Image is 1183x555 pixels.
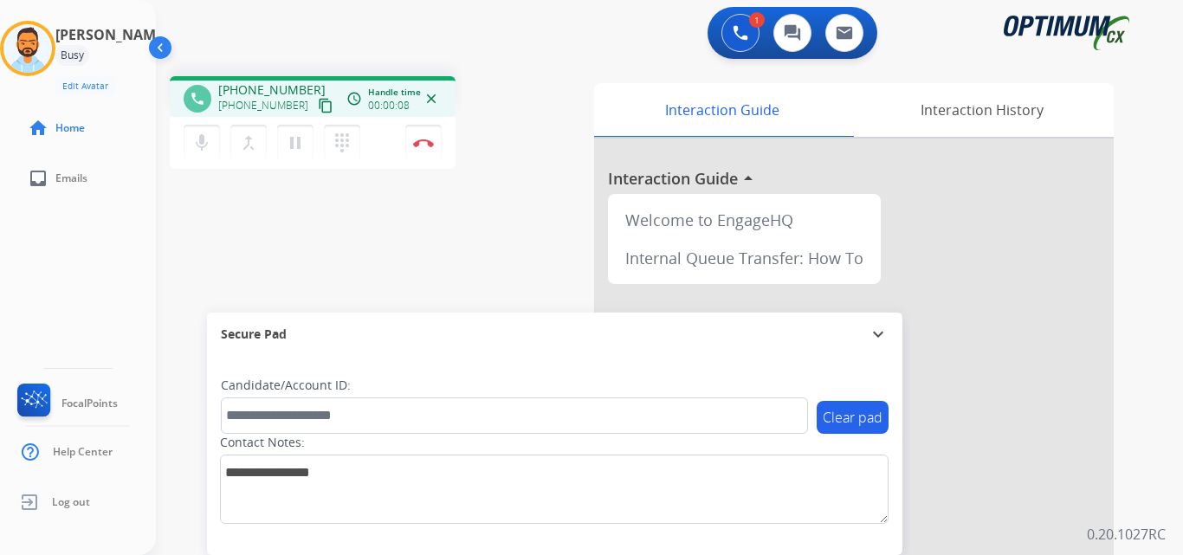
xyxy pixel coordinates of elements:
[332,132,352,153] mat-icon: dialpad
[28,118,48,139] mat-icon: home
[221,377,351,394] label: Candidate/Account ID:
[423,91,439,106] mat-icon: close
[55,76,115,96] button: Edit Avatar
[615,201,874,239] div: Welcome to EngageHQ
[3,24,52,73] img: avatar
[55,171,87,185] span: Emails
[615,239,874,277] div: Internal Queue Transfer: How To
[52,495,90,509] span: Log out
[55,121,85,135] span: Home
[55,45,89,66] div: Busy
[368,86,421,99] span: Handle time
[61,397,118,410] span: FocalPoints
[868,324,889,345] mat-icon: expand_more
[53,445,113,459] span: Help Center
[318,98,333,113] mat-icon: content_copy
[413,139,434,147] img: control
[220,434,305,451] label: Contact Notes:
[594,83,850,137] div: Interaction Guide
[191,132,212,153] mat-icon: mic
[285,132,306,153] mat-icon: pause
[55,24,168,45] h3: [PERSON_NAME]
[221,326,287,343] span: Secure Pad
[190,91,205,106] mat-icon: phone
[817,401,889,434] button: Clear pad
[14,384,118,423] a: FocalPoints
[238,132,259,153] mat-icon: merge_type
[28,168,48,189] mat-icon: inbox
[1087,524,1166,545] p: 0.20.1027RC
[218,81,326,99] span: [PHONE_NUMBER]
[850,83,1114,137] div: Interaction History
[218,99,308,113] span: [PHONE_NUMBER]
[368,99,410,113] span: 00:00:08
[749,12,765,28] div: 1
[346,91,362,106] mat-icon: access_time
